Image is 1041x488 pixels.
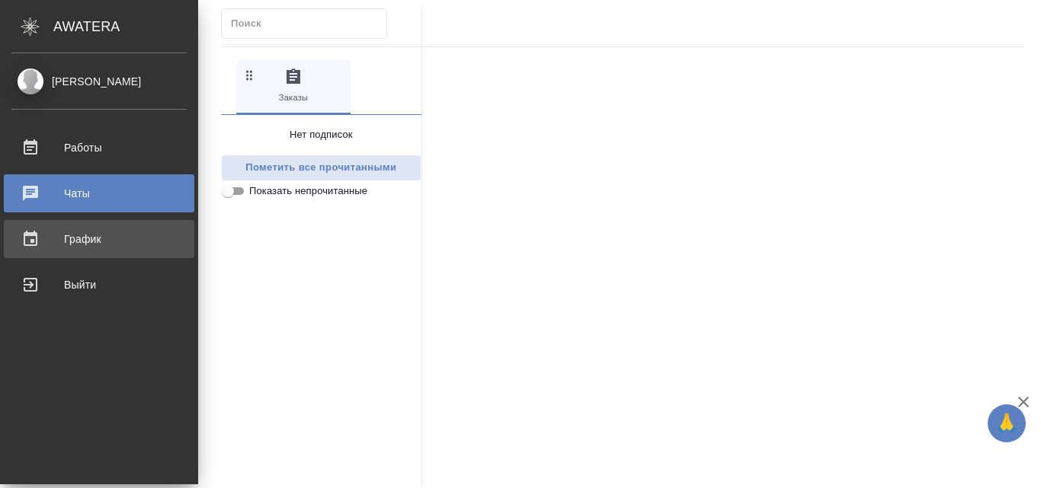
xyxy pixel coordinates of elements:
[242,68,257,82] svg: Зажми и перетащи, чтобы поменять порядок вкладок
[242,68,344,105] span: Заказы
[988,404,1026,442] button: 🙏
[11,136,187,159] div: Работы
[290,127,353,142] p: Нет подписок
[231,13,386,34] input: Поиск
[53,11,198,42] div: AWATERA
[11,228,187,250] div: График
[221,155,421,181] button: Пометить все прочитанными
[4,174,194,212] a: Чаты
[229,159,413,177] span: Пометить все прочитанными
[11,73,187,90] div: [PERSON_NAME]
[11,182,187,205] div: Чаты
[11,273,187,296] div: Выйти
[4,266,194,304] a: Выйти
[249,183,367,199] span: Показать непрочитанные
[994,407,1020,439] span: 🙏
[4,220,194,258] a: График
[4,129,194,167] a: Работы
